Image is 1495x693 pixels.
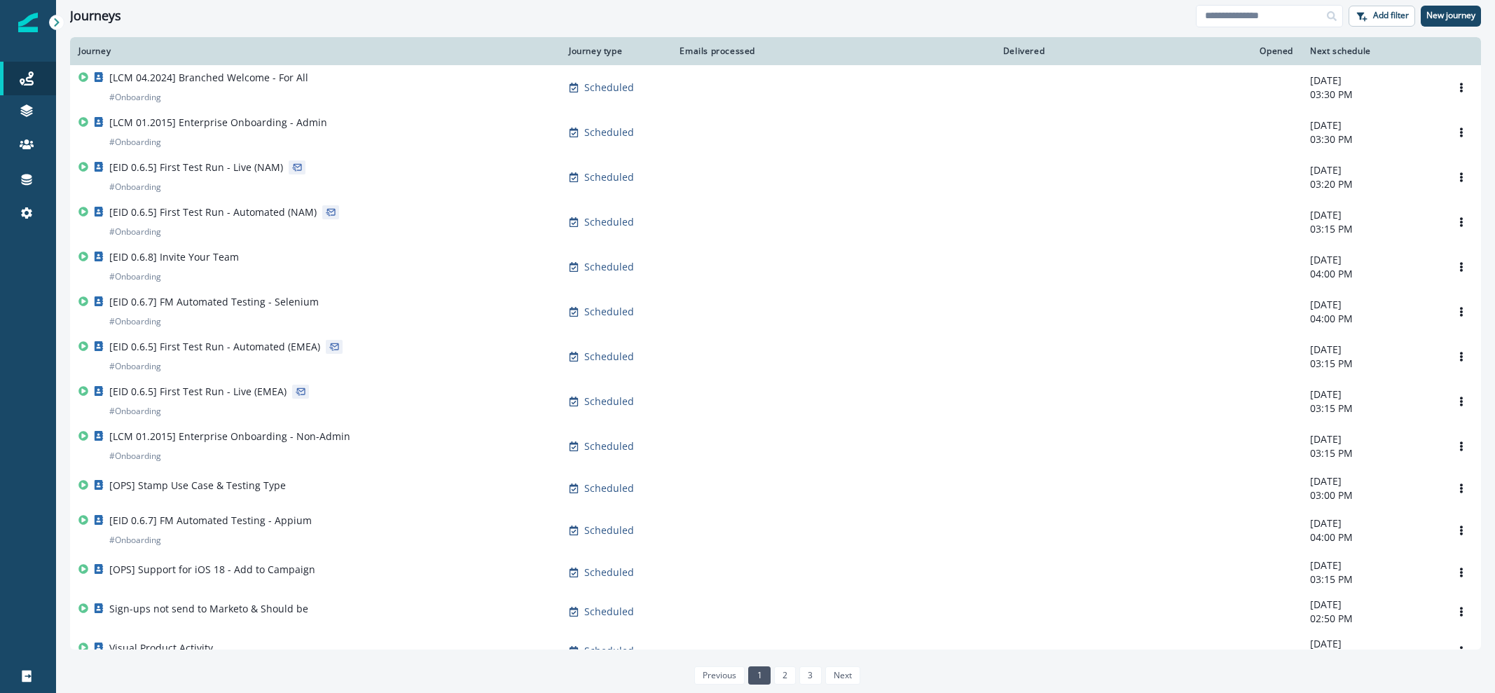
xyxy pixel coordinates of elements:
p: [DATE] [1310,253,1433,267]
p: 03:15 PM [1310,446,1433,460]
p: 03:30 PM [1310,132,1433,146]
p: 03:15 PM [1310,402,1433,416]
p: [DATE] [1310,208,1433,222]
img: Inflection [18,13,38,32]
button: Options [1450,640,1473,661]
p: [EID 0.6.7] FM Automated Testing - Selenium [109,295,319,309]
p: [EID 0.6.7] FM Automated Testing - Appium [109,514,312,528]
p: Scheduled [584,523,634,537]
p: [OPS] Support for iOS 18 - Add to Campaign [109,563,315,577]
p: Scheduled [584,644,634,658]
p: Scheduled [584,125,634,139]
p: 02:50 PM [1310,612,1433,626]
a: [EID 0.6.5] First Test Run - Automated (EMEA)#OnboardingScheduled-[DATE]03:15 PMOptions [70,334,1481,379]
button: New journey [1421,6,1481,27]
p: Scheduled [584,305,634,319]
p: [DATE] [1310,163,1433,177]
p: [EID 0.6.5] First Test Run - Automated (EMEA) [109,340,320,354]
p: # Onboarding [109,404,161,418]
p: # Onboarding [109,449,161,463]
p: [DATE] [1310,118,1433,132]
a: [EID 0.6.5] First Test Run - Live (NAM)#OnboardingScheduled-[DATE]03:20 PMOptions [70,155,1481,200]
p: [DATE] [1310,74,1433,88]
a: Page 1 is your current page [748,666,770,685]
p: # Onboarding [109,359,161,373]
div: Emails processed [674,46,755,57]
a: [EID 0.6.7] FM Automated Testing - Selenium#OnboardingScheduled-[DATE]04:00 PMOptions [70,289,1481,334]
p: Scheduled [584,565,634,579]
a: [OPS] Support for iOS 18 - Add to CampaignScheduled-[DATE]03:15 PMOptions [70,553,1481,592]
button: Options [1450,212,1473,233]
p: # Onboarding [109,270,161,284]
p: # Onboarding [109,533,161,547]
p: Scheduled [584,481,634,495]
p: [DATE] [1310,516,1433,530]
p: Visual Product Activity [109,641,213,655]
p: 03:30 PM [1310,88,1433,102]
a: [LCM 04.2024] Branched Welcome - For All#OnboardingScheduled-[DATE]03:30 PMOptions [70,65,1481,110]
a: [EID 0.6.5] First Test Run - Automated (NAM)#OnboardingScheduled-[DATE]03:15 PMOptions [70,200,1481,245]
p: Scheduled [584,215,634,229]
p: [LCM 04.2024] Branched Welcome - For All [109,71,308,85]
a: [EID 0.6.8] Invite Your Team#OnboardingScheduled-[DATE]04:00 PMOptions [70,245,1481,289]
a: [EID 0.6.5] First Test Run - Live (EMEA)#OnboardingScheduled-[DATE]03:15 PMOptions [70,379,1481,424]
p: [EID 0.6.5] First Test Run - Automated (NAM) [109,205,317,219]
a: Visual Product ActivityScheduled-[DATE]02:00 PMOptions [70,631,1481,671]
a: Page 3 [799,666,821,685]
p: [LCM 01.2015] Enterprise Onboarding - Admin [109,116,327,130]
p: Scheduled [584,605,634,619]
p: 03:15 PM [1310,222,1433,236]
button: Options [1450,256,1473,277]
a: [LCM 01.2015] Enterprise Onboarding - Admin#OnboardingScheduled-[DATE]03:30 PMOptions [70,110,1481,155]
button: Options [1450,391,1473,412]
button: Options [1450,167,1473,188]
div: Journey type [569,46,657,57]
a: Page 2 [774,666,796,685]
p: # Onboarding [109,180,161,194]
p: 04:00 PM [1310,312,1433,326]
a: [LCM 01.2015] Enterprise Onboarding - Non-Admin#OnboardingScheduled-[DATE]03:15 PMOptions [70,424,1481,469]
p: 04:00 PM [1310,530,1433,544]
p: 03:20 PM [1310,177,1433,191]
a: Sign-ups not send to Marketo & Should beScheduled-[DATE]02:50 PMOptions [70,592,1481,631]
h1: Journeys [70,8,121,24]
ul: Pagination [691,666,860,685]
p: 03:15 PM [1310,572,1433,586]
div: Delivered [772,46,1045,57]
p: Scheduled [584,260,634,274]
a: [OPS] Stamp Use Case & Testing TypeScheduled-[DATE]03:00 PMOptions [70,469,1481,508]
p: # Onboarding [109,225,161,239]
p: [OPS] Stamp Use Case & Testing Type [109,479,286,493]
p: # Onboarding [109,135,161,149]
button: Options [1450,562,1473,583]
a: Next page [825,666,860,685]
p: [DATE] [1310,474,1433,488]
p: [EID 0.6.8] Invite Your Team [109,250,239,264]
p: Sign-ups not send to Marketo & Should be [109,602,308,616]
p: [LCM 01.2015] Enterprise Onboarding - Non-Admin [109,430,350,444]
div: Next schedule [1310,46,1433,57]
p: [DATE] [1310,432,1433,446]
p: Scheduled [584,394,634,409]
p: New journey [1426,11,1475,20]
p: [DATE] [1310,637,1433,651]
div: Journey [78,46,552,57]
button: Options [1450,301,1473,322]
p: Scheduled [584,170,634,184]
p: [DATE] [1310,558,1433,572]
p: [EID 0.6.5] First Test Run - Live (NAM) [109,160,283,174]
button: Options [1450,478,1473,499]
p: Scheduled [584,350,634,364]
p: [EID 0.6.5] First Test Run - Live (EMEA) [109,385,287,399]
p: [DATE] [1310,298,1433,312]
button: Options [1450,122,1473,143]
p: [DATE] [1310,387,1433,402]
button: Options [1450,436,1473,457]
p: 04:00 PM [1310,267,1433,281]
p: # Onboarding [109,90,161,104]
a: [EID 0.6.7] FM Automated Testing - Appium#OnboardingScheduled-[DATE]04:00 PMOptions [70,508,1481,553]
p: [DATE] [1310,598,1433,612]
p: Scheduled [584,81,634,95]
p: 03:15 PM [1310,357,1433,371]
button: Options [1450,601,1473,622]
